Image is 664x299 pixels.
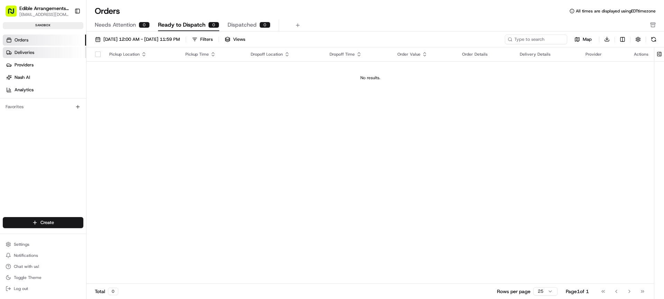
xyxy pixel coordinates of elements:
div: Actions [634,52,648,57]
button: Chat with us! [3,262,83,271]
span: API Documentation [65,100,111,107]
a: Orders [3,35,86,46]
div: We're available if you need us! [24,73,87,78]
span: Knowledge Base [14,100,53,107]
span: Settings [14,242,29,247]
div: Pickup Location [109,52,174,57]
a: Nash AI [3,72,86,83]
input: Type to search [505,35,567,44]
span: Pylon [69,117,84,122]
button: Create [3,217,83,228]
a: 📗Knowledge Base [4,97,56,110]
span: Map [583,36,592,43]
a: Powered byPylon [49,117,84,122]
div: 0 [259,22,270,28]
h1: Orders [95,6,120,17]
div: Pickup Time [185,52,240,57]
div: Dropoff Time [330,52,386,57]
div: Delivery Details [520,52,574,57]
button: Edible Arrangements API Sandbox[EMAIL_ADDRESS][DOMAIN_NAME] [3,3,72,19]
div: Favorites [3,101,83,112]
span: Views [233,36,245,43]
button: Settings [3,240,83,249]
div: 📗 [7,101,12,106]
div: Order Details [462,52,509,57]
p: Welcome 👋 [7,28,126,39]
div: Total [95,288,118,295]
span: Nash AI [15,74,30,81]
button: Map [570,35,596,44]
div: 0 [208,22,219,28]
a: Deliveries [3,47,86,58]
button: Filters [189,35,216,44]
p: Rows per page [497,288,531,295]
span: Analytics [15,87,34,93]
span: Toggle Theme [14,275,41,280]
a: Analytics [3,84,86,95]
div: Filters [200,36,213,43]
span: Notifications [14,253,38,258]
div: Dropoff Location [251,52,319,57]
div: No results. [89,75,651,81]
span: Deliveries [15,49,34,56]
button: Toggle Theme [3,273,83,282]
div: 0 [139,22,150,28]
img: Nash [7,7,21,21]
span: [DATE] 12:00 AM - [DATE] 11:59 PM [103,36,180,43]
input: Clear [18,45,114,52]
div: 0 [108,288,118,295]
div: Order Value [397,52,451,57]
button: Views [222,35,248,44]
button: [EMAIL_ADDRESS][DOMAIN_NAME] [19,12,69,17]
span: Log out [14,286,28,291]
div: Page 1 of 1 [566,288,589,295]
button: Log out [3,284,83,293]
div: Start new chat [24,66,113,73]
span: Orders [15,37,28,43]
span: All times are displayed using EDT timezone [576,8,656,14]
button: Notifications [3,251,83,260]
div: 💻 [58,101,64,106]
span: Chat with us! [14,264,39,269]
span: Create [40,219,54,226]
button: Edible Arrangements API Sandbox [19,5,69,12]
button: Start new chat [118,68,126,76]
div: Provider [585,52,623,57]
img: 1736555255976-a54dd68f-1ca7-489b-9aae-adbdc363a1c4 [7,66,19,78]
span: Ready to Dispatch [158,21,205,29]
span: Dispatched [228,21,257,29]
div: sandbox [3,22,83,29]
button: Refresh [649,35,658,44]
span: Needs Attention [95,21,136,29]
a: Providers [3,59,86,71]
span: Providers [15,62,34,68]
a: 💻API Documentation [56,97,114,110]
button: [DATE] 12:00 AM - [DATE] 11:59 PM [92,35,183,44]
